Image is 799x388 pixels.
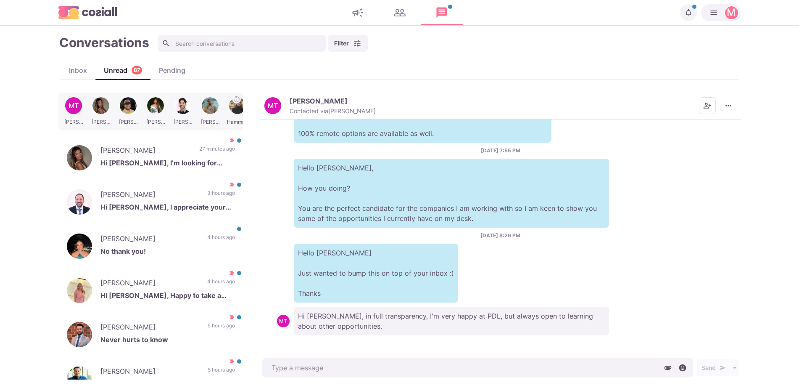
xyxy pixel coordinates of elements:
p: Hello [PERSON_NAME], How you doing? You are the perfect candidate for the companies I am working ... [294,159,609,228]
div: Inbox [61,65,95,75]
button: Martin [701,4,741,21]
button: Send [697,359,730,376]
p: Hi [PERSON_NAME], Happy to take a look if you could please send me some general details to [PERSO... [100,290,235,303]
p: 4 hours ago [207,234,235,246]
div: Pending [150,65,194,75]
p: [PERSON_NAME] [100,322,199,335]
img: logo [58,6,117,19]
p: Never hurts to know [100,335,235,347]
p: Hi [PERSON_NAME], in full transparency, I'm very happy at PDL, but always open to learning about ... [294,307,609,335]
p: [PERSON_NAME] [290,97,348,105]
p: 3 hours ago [207,189,235,202]
img: Kennedy Lee [67,234,92,259]
p: Hello [PERSON_NAME] Just wanted to bump this on top of your inbox :) Thanks [294,244,458,303]
div: Martin [727,8,736,18]
p: [PERSON_NAME] [100,234,199,246]
button: Attach files [662,361,674,374]
p: [DATE] 7:55 PM [481,147,520,154]
p: 4 hours ago [207,278,235,290]
p: No thank you! [100,246,235,259]
p: 5 hours ago [208,322,235,335]
p: [PERSON_NAME] [100,189,199,202]
p: Hi [PERSON_NAME], I’m looking for remote work. I have experience in recruiting. [100,158,235,170]
img: Hari Jakllari [67,322,92,347]
p: [PERSON_NAME] [100,366,199,379]
p: 27 minutes ago [199,145,235,158]
p: 5 hours ago [208,366,235,379]
img: Dory Weismer [67,189,92,215]
h1: Conversations [59,35,149,50]
div: Unread [95,65,150,75]
button: Select emoji [676,361,689,374]
p: Contacted via [PERSON_NAME] [290,107,376,115]
img: Ann Chavez [67,145,92,170]
p: [DATE] 8:29 PM [480,232,520,239]
p: [PERSON_NAME] [100,145,191,158]
p: 87 [134,66,140,74]
button: Notifications [680,4,697,21]
button: More menu [720,97,737,114]
button: Marnie Taylor[PERSON_NAME]Contacted via[PERSON_NAME] [264,97,376,115]
button: Filter [328,35,368,52]
div: Marnie Taylor [268,102,278,109]
p: Hi [PERSON_NAME], I appreciate your follow ups and not giving up on me! I would be open to having... [100,202,235,215]
input: Search conversations [158,35,326,52]
img: Danielle Dupont [67,278,92,303]
div: Marnie Taylor [279,319,287,324]
button: Add add contacts [699,97,716,114]
p: [PERSON_NAME] [100,278,199,290]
